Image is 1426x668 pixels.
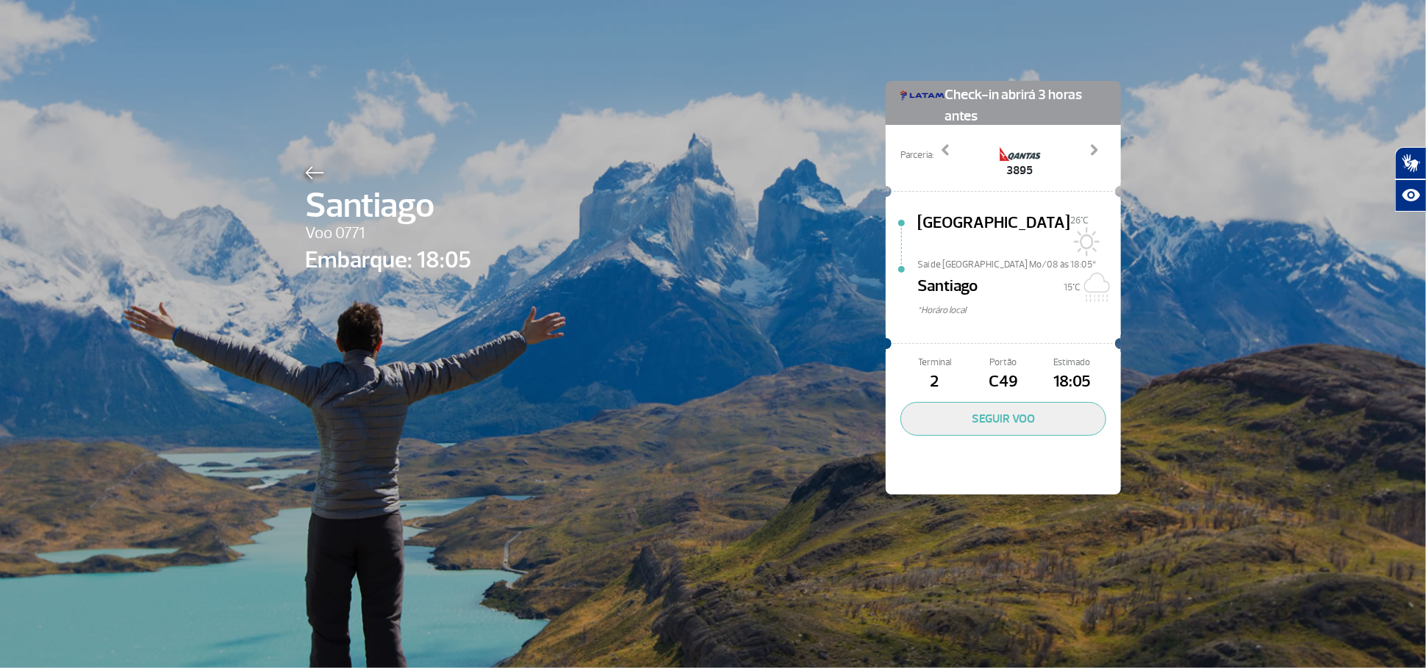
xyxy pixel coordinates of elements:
[1070,215,1089,226] span: 26°C
[1038,356,1106,370] span: Estimado
[998,162,1042,179] span: 3895
[305,221,471,246] span: Voo 0771
[1064,281,1081,293] span: 15°C
[900,402,1106,436] button: SEGUIR VOO
[305,179,471,232] span: Santiago
[900,370,969,395] span: 2
[1070,227,1100,256] img: Sol
[900,148,934,162] span: Parceria:
[1038,370,1106,395] span: 18:05
[969,356,1037,370] span: Portão
[900,356,969,370] span: Terminal
[1395,147,1426,212] div: Plugin de acessibilidade da Hand Talk.
[917,274,978,304] span: Santiago
[1395,147,1426,179] button: Abrir tradutor de língua de sinais.
[917,304,1121,317] span: *Horáro local
[305,243,471,278] span: Embarque: 18:05
[917,211,1070,258] span: [GEOGRAPHIC_DATA]
[1395,179,1426,212] button: Abrir recursos assistivos.
[945,81,1106,127] span: Check-in abrirá 3 horas antes
[1081,273,1110,302] img: Nublado
[969,370,1037,395] span: C49
[917,258,1121,268] span: Sai de [GEOGRAPHIC_DATA] Mo/08 às 18:05*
